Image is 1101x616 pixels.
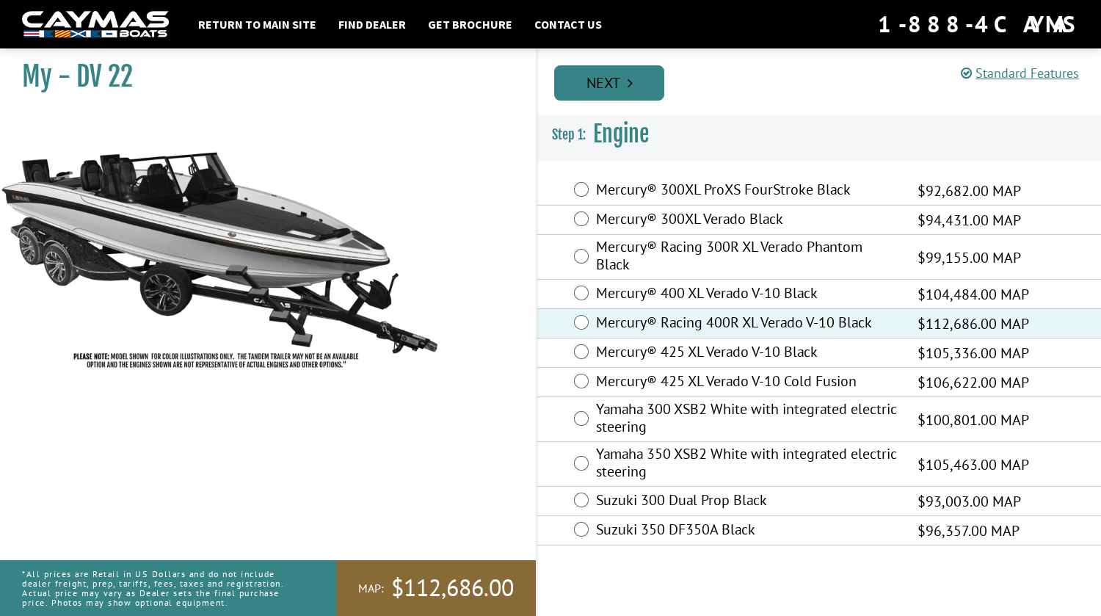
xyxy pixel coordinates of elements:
[596,372,899,394] label: Mercury® 425 XL Verado V-10 Cold Fusion
[917,372,1029,394] span: $106,622.00 MAP
[336,560,536,616] a: MAP:$112,686.00
[917,209,1021,231] span: $94,431.00 MAP
[878,8,1079,40] div: 1-888-4CAYMAS
[917,409,1029,431] span: $100,801.00 MAP
[596,521,899,542] label: Suzuki 350 DF350A Black
[917,454,1029,476] span: $105,463.00 MAP
[391,573,514,604] span: $112,686.00
[596,314,899,335] label: Mercury® Racing 400R XL Verado V-10 Black
[550,63,1101,101] ul: Pagination
[961,65,1079,81] a: Standard Features
[917,283,1029,305] span: $104,484.00 MAP
[917,520,1020,542] span: $96,357.00 MAP
[22,60,499,93] h1: My - DV 22
[191,15,324,34] a: Return to main site
[917,342,1029,364] span: $105,336.00 MAP
[917,490,1021,512] span: $93,003.00 MAP
[596,181,899,202] label: Mercury® 300XL ProXS FourStroke Black
[527,15,609,34] a: Contact Us
[596,343,899,364] label: Mercury® 425 XL Verado V-10 Black
[917,247,1021,269] span: $99,155.00 MAP
[596,210,899,231] label: Mercury® 300XL Verado Black
[537,107,1101,162] h3: Engine
[331,15,413,34] a: Find Dealer
[917,313,1029,335] span: $112,686.00 MAP
[22,562,303,615] p: *All prices are Retail in US Dollars and do not include dealer freight, prep, tariffs, fees, taxe...
[22,11,169,38] img: white-logo-c9c8dbefe5ff5ceceb0f0178aa75bf4bb51f6bca0971e226c86eb53dfe498488.png
[596,400,899,439] label: Yamaha 300 XSB2 White with integrated electric steering
[421,15,520,34] a: Get Brochure
[596,491,899,512] label: Suzuki 300 Dual Prop Black
[596,238,899,277] label: Mercury® Racing 300R XL Verado Phantom Black
[358,581,384,596] span: MAP:
[554,65,664,101] a: Next
[917,180,1021,202] span: $92,682.00 MAP
[596,284,899,305] label: Mercury® 400 XL Verado V-10 Black
[596,445,899,484] label: Yamaha 350 XSB2 White with integrated electric steering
